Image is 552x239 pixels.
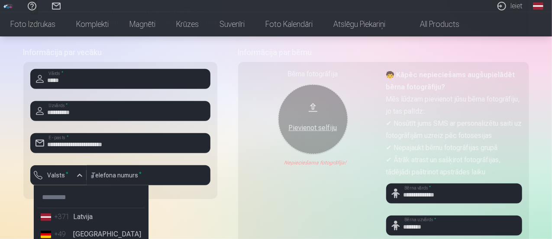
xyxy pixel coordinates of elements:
[323,12,396,36] a: Atslēgu piekariņi
[119,12,166,36] a: Magnēti
[255,12,323,36] a: Foto kalendāri
[386,93,522,118] p: Mēs lūdzam pievienot jūsu bērna fotogrāfiju, jo tas palīdz:
[386,118,522,142] p: ✔ Nosūtīt jums SMS ar personalizētu saiti uz fotogrāfijām uzreiz pēc fotosesijas
[386,142,522,154] p: ✔ Nepajaukt bērnu fotogrāfijas grupā
[245,69,381,79] div: Bērna fotogrāfija
[23,46,217,59] h5: Informācija par vecāku
[245,159,381,166] div: Nepieciešama fotogrāfija!
[3,3,13,9] img: /fa1
[66,12,119,36] a: Komplekti
[238,46,529,59] h5: Informācija par bērnu
[44,171,72,180] label: Valsts
[386,71,515,91] strong: 🧒 Kāpēc nepieciešams augšupielādēt bērna fotogrāfiju?
[386,154,522,178] p: ✔ Ātrāk atrast un sašķirot fotogrāfijas, tādējādi paātrinot apstrādes laiku
[396,12,470,36] a: All products
[287,123,339,133] div: Pievienot selfiju
[30,185,87,192] div: Lauks ir obligāts
[209,12,255,36] a: Suvenīri
[166,12,209,36] a: Krūzes
[37,208,145,226] li: Latvija
[55,212,72,222] div: +371
[278,85,348,154] button: Pievienot selfiju
[30,165,87,185] button: Valsts*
